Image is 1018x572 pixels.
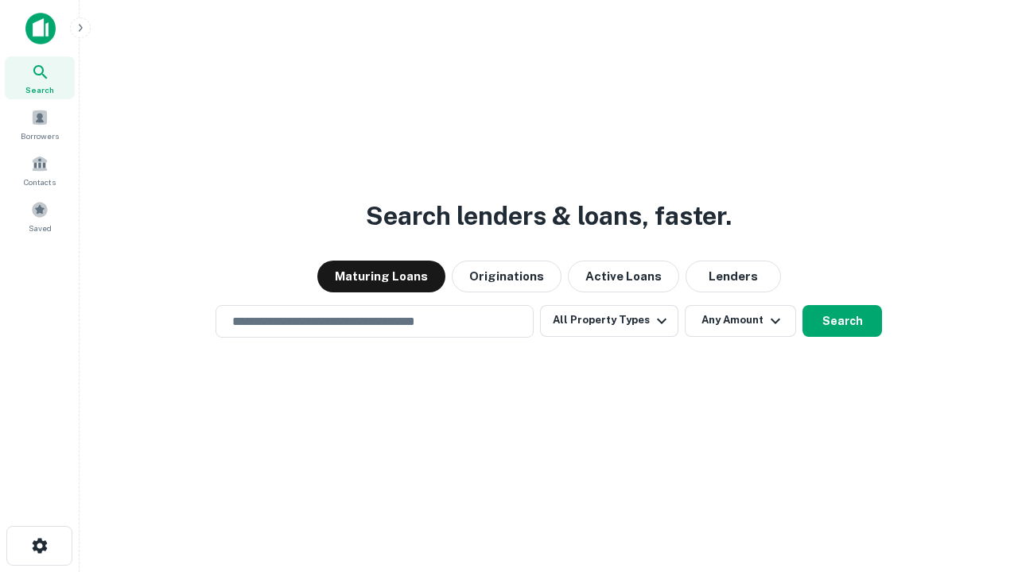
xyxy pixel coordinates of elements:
[802,305,882,337] button: Search
[938,394,1018,470] iframe: Chat Widget
[25,83,54,96] span: Search
[5,56,75,99] a: Search
[568,261,679,292] button: Active Loans
[24,176,56,188] span: Contacts
[25,13,56,44] img: capitalize-icon.png
[452,261,561,292] button: Originations
[29,222,52,234] span: Saved
[686,261,781,292] button: Lenders
[685,305,796,337] button: Any Amount
[5,195,75,238] a: Saved
[21,129,59,142] span: Borrowers
[366,197,732,235] h3: Search lenders & loans, faster.
[5,149,75,191] a: Contacts
[317,261,445,292] button: Maturing Loans
[540,305,678,337] button: All Property Types
[5,102,75,145] a: Borrowers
